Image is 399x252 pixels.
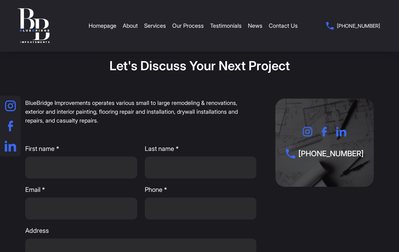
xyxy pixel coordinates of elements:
[25,157,137,179] input: First name *
[326,21,380,30] a: [PHONE_NUMBER]
[145,144,257,153] span: Last name *
[286,149,364,158] a: [PHONE_NUMBER]
[145,198,257,220] input: Phone *
[25,99,256,125] div: BlueBridge Improvements operates various small to large remodeling & renovations, exterior and in...
[145,157,257,179] input: Last name *
[145,185,257,194] span: Phone *
[25,226,256,235] span: Address
[25,198,137,220] input: Email *
[144,16,166,35] a: Services
[269,16,298,35] a: Contact Us
[248,16,262,35] a: News
[123,16,138,35] a: About
[210,16,242,35] a: Testimonials
[89,16,116,35] a: Homepage
[25,58,374,99] h2: Let's Discuss Your Next Project
[337,21,380,30] span: [PHONE_NUMBER]
[172,16,204,35] a: Our Process
[25,185,137,194] span: Email *
[25,144,137,153] span: First name *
